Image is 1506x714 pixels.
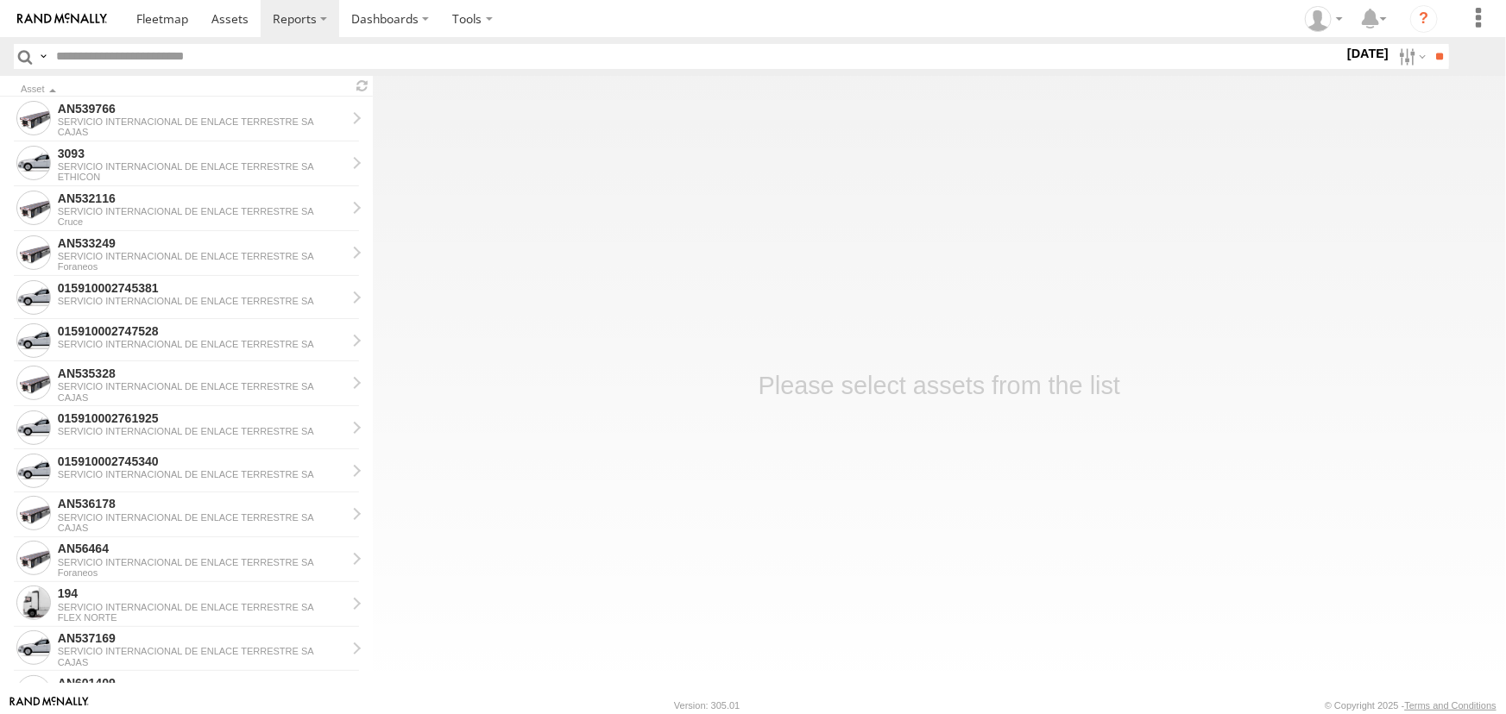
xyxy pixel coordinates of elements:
[58,280,346,296] div: 015910002745381 - View Asset History
[58,366,346,381] div: AN535328 - View Asset History
[58,469,346,479] div: SERVICIO INTERNACIONAL DE ENLACE TERRESTRE SA
[58,586,346,601] div: 194 - View Asset History
[1410,5,1438,33] i: ?
[58,602,346,612] div: SERVICIO INTERNACIONAL DE ENLACE TERRESTRE SA
[58,630,346,646] div: AN537169 - View Asset History
[58,567,346,578] div: Foraneos
[58,339,346,349] div: SERVICIO INTERNACIONAL DE ENLACE TERRESTRE SA
[1344,44,1392,63] label: [DATE]
[58,323,346,339] div: 015910002747528 - View Asset History
[58,557,346,567] div: SERVICIO INTERNACIONAL DE ENLACE TERRESTRE SA
[58,161,346,172] div: SERVICIO INTERNACIONAL DE ENLACE TERRESTRE SA
[58,454,346,469] div: 015910002745340 - View Asset History
[58,116,346,127] div: SERVICIO INTERNACIONAL DE ENLACE TERRESTRE SA
[58,512,346,523] div: SERVICIO INTERNACIONAL DE ENLACE TERRESTRE SA
[58,541,346,556] div: AN56464 - View Asset History
[1325,700,1497,711] div: © Copyright 2025 -
[58,523,346,533] div: CAJAS
[58,410,346,426] div: 015910002761925 - View Asset History
[58,191,346,206] div: AN532116 - View Asset History
[58,261,346,272] div: Foraneos
[58,392,346,403] div: CAJAS
[674,700,740,711] div: Version: 305.01
[352,78,373,94] span: Refresh
[58,216,346,227] div: Cruce
[58,496,346,511] div: AN536178 - View Asset History
[58,127,346,137] div: CAJAS
[21,85,345,94] div: Click to Sort
[58,657,346,667] div: CAJAS
[58,235,346,251] div: AN533249 - View Asset History
[1392,44,1429,69] label: Search Filter Options
[36,44,50,69] label: Search Query
[9,697,89,714] a: Visit our Website
[1405,700,1497,711] a: Terms and Conditions
[17,13,107,25] img: rand-logo.svg
[58,612,346,623] div: FLEX NORTE
[58,146,346,161] div: 3093 - View Asset History
[58,206,346,216] div: SERVICIO INTERNACIONAL DE ENLACE TERRESTRE SA
[58,381,346,391] div: SERVICIO INTERNACIONAL DE ENLACE TERRESTRE SA
[58,251,346,261] div: SERVICIO INTERNACIONAL DE ENLACE TERRESTRE SA
[58,296,346,306] div: SERVICIO INTERNACIONAL DE ENLACE TERRESTRE SA
[58,172,346,182] div: ETHICON
[1299,6,1349,32] div: Miguel Sotelo
[58,101,346,116] div: AN539766 - View Asset History
[58,675,346,691] div: AN601409 - View Asset History
[58,646,346,656] div: SERVICIO INTERNACIONAL DE ENLACE TERRESTRE SA
[58,426,346,436] div: SERVICIO INTERNACIONAL DE ENLACE TERRESTRE SA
